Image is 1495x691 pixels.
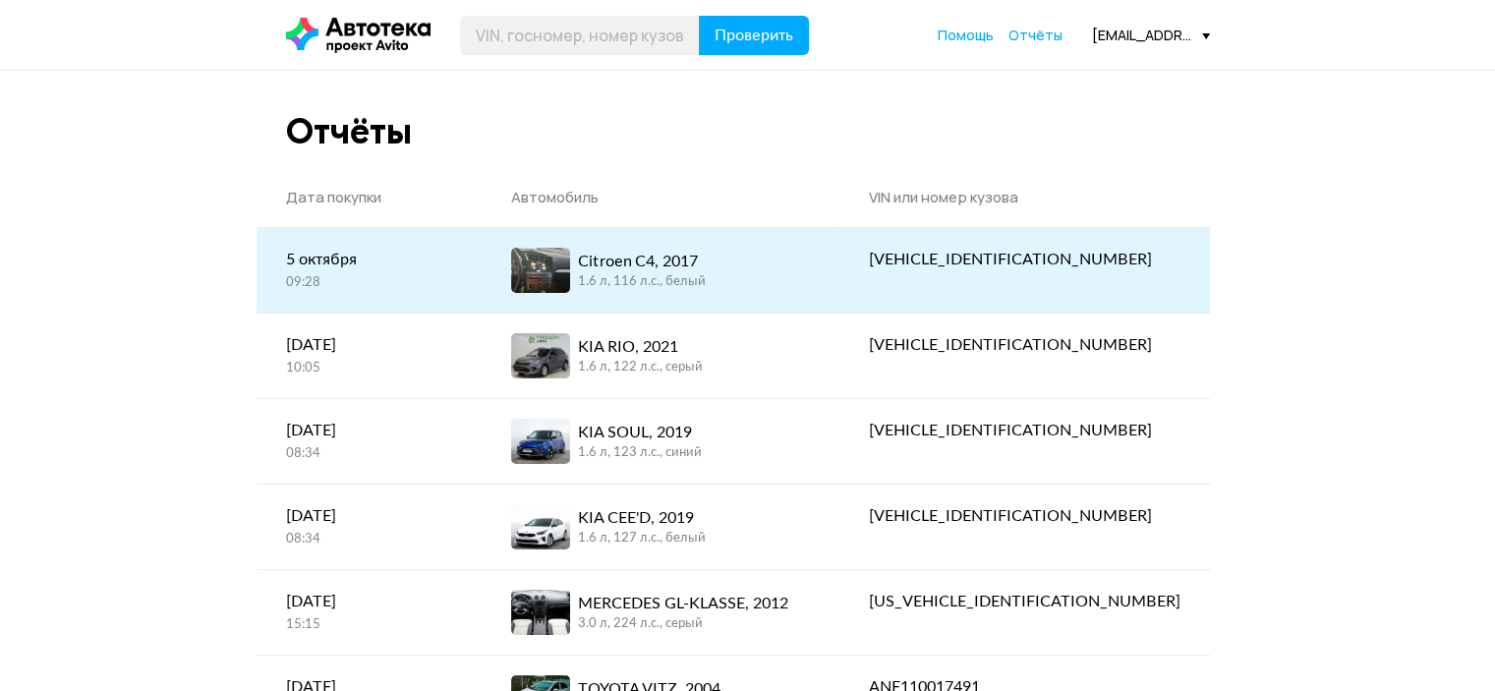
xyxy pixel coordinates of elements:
button: Проверить [699,16,809,55]
div: [EMAIL_ADDRESS][DOMAIN_NAME] [1092,26,1210,44]
a: [VEHICLE_IDENTIFICATION_NUMBER] [838,485,1209,547]
a: MERCEDES GL-KLASSE, 20123.0 л, 224 л.c., серый [482,570,839,655]
div: Автомобиль [511,188,810,207]
a: 5 октября09:28 [257,228,482,312]
div: [DATE] [286,504,452,528]
div: 10:05 [286,360,452,377]
span: Отчёты [1008,26,1063,44]
div: VIN или номер кузова [868,188,1179,207]
a: Помощь [938,26,994,45]
div: [VEHICLE_IDENTIFICATION_NUMBER] [868,419,1179,442]
a: [US_VEHICLE_IDENTIFICATION_NUMBER] [838,570,1209,633]
div: KIA CEE'D, 2019 [578,506,706,530]
div: 1.6 л, 127 л.c., белый [578,530,706,547]
div: KIA RIO, 2021 [578,335,703,359]
div: 5 октября [286,248,452,271]
a: KIA CEE'D, 20191.6 л, 127 л.c., белый [482,485,839,569]
a: KIA RIO, 20211.6 л, 122 л.c., серый [482,314,839,398]
div: 08:34 [286,531,452,548]
div: [DATE] [286,333,452,357]
a: [VEHICLE_IDENTIFICATION_NUMBER] [838,228,1209,291]
div: [VEHICLE_IDENTIFICATION_NUMBER] [868,333,1179,357]
a: [DATE]08:34 [257,399,482,483]
div: 1.6 л, 122 л.c., серый [578,359,703,376]
div: Citroen C4, 2017 [578,250,706,273]
div: KIA SOUL, 2019 [578,421,702,444]
a: Отчёты [1008,26,1063,45]
div: 08:34 [286,445,452,463]
a: [DATE]15:15 [257,570,482,654]
a: [VEHICLE_IDENTIFICATION_NUMBER] [838,314,1209,376]
a: [VEHICLE_IDENTIFICATION_NUMBER] [838,399,1209,462]
input: VIN, госномер, номер кузова [460,16,700,55]
div: 1.6 л, 116 л.c., белый [578,273,706,291]
div: [DATE] [286,590,452,613]
div: Дата покупки [286,188,452,207]
span: Проверить [715,28,793,43]
div: [VEHICLE_IDENTIFICATION_NUMBER] [868,504,1179,528]
div: MERCEDES GL-KLASSE, 2012 [578,592,788,615]
div: [DATE] [286,419,452,442]
a: KIA SOUL, 20191.6 л, 123 л.c., синий [482,399,839,484]
div: 09:28 [286,274,452,292]
span: Помощь [938,26,994,44]
div: [VEHICLE_IDENTIFICATION_NUMBER] [868,248,1179,271]
div: 3.0 л, 224 л.c., серый [578,615,788,633]
div: 1.6 л, 123 л.c., синий [578,444,702,462]
a: [DATE]10:05 [257,314,482,397]
div: [US_VEHICLE_IDENTIFICATION_NUMBER] [868,590,1179,613]
a: Citroen C4, 20171.6 л, 116 л.c., белый [482,228,839,313]
div: 15:15 [286,616,452,634]
div: Отчёты [286,110,412,152]
a: [DATE]08:34 [257,485,482,568]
